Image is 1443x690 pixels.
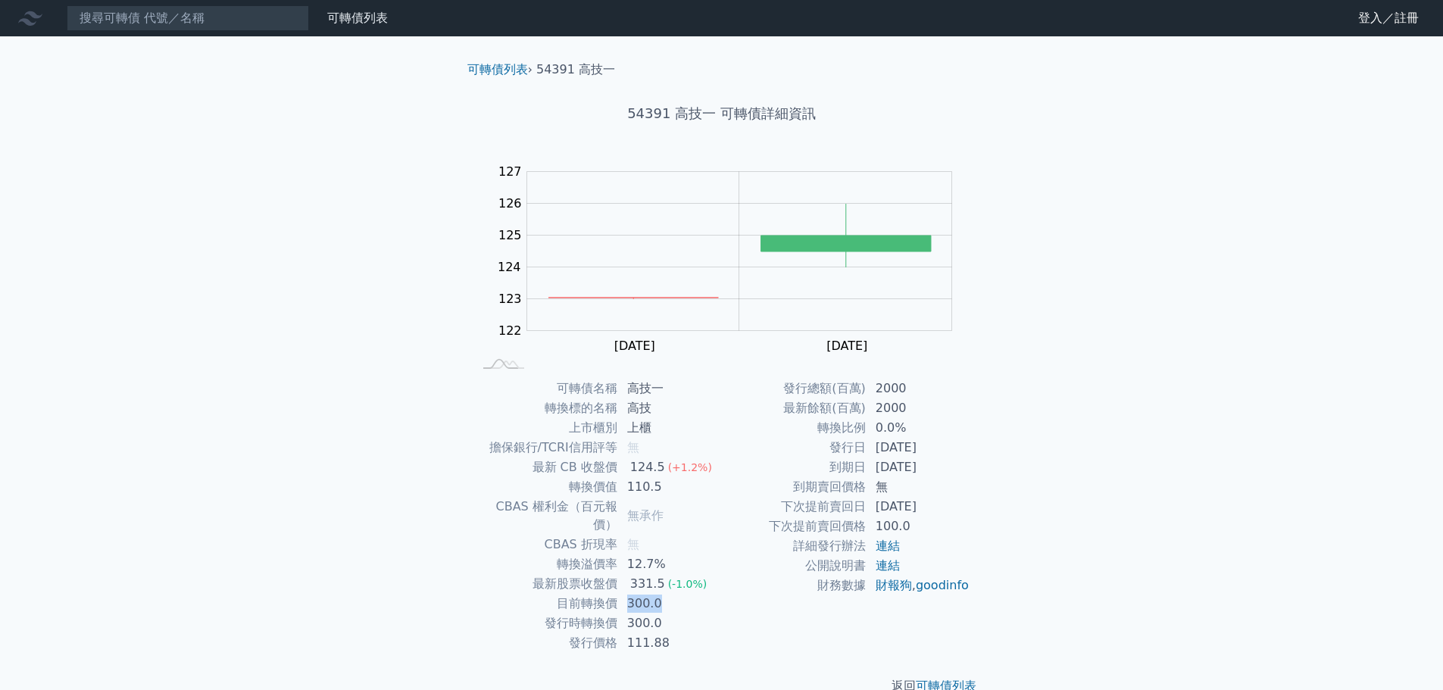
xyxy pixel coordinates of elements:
[722,418,867,438] td: 轉換比例
[867,576,970,595] td: ,
[867,457,970,477] td: [DATE]
[722,379,867,398] td: 發行總額(百萬)
[548,204,931,299] g: Series
[627,440,639,454] span: 無
[627,537,639,551] span: 無
[668,578,707,590] span: (-1.0%)
[490,164,975,353] g: Chart
[467,61,533,79] li: ›
[867,438,970,457] td: [DATE]
[618,379,722,398] td: 高技一
[618,418,722,438] td: 上櫃
[722,438,867,457] td: 發行日
[722,576,867,595] td: 財務數據
[867,517,970,536] td: 100.0
[722,477,867,497] td: 到期賣回價格
[668,461,712,473] span: (+1.2%)
[473,535,618,554] td: CBAS 折現率
[867,477,970,497] td: 無
[722,556,867,576] td: 公開說明書
[618,633,722,653] td: 111.88
[473,614,618,633] td: 發行時轉換價
[473,633,618,653] td: 發行價格
[473,554,618,574] td: 轉換溢價率
[473,398,618,418] td: 轉換標的名稱
[916,578,969,592] a: goodinfo
[473,457,618,477] td: 最新 CB 收盤價
[627,575,668,593] div: 331.5
[473,418,618,438] td: 上市櫃別
[722,536,867,556] td: 詳細發行辦法
[498,164,522,179] tspan: 127
[867,418,970,438] td: 0.0%
[498,260,521,274] tspan: 124
[455,103,989,124] h1: 54391 高技一 可轉債詳細資訊
[473,574,618,594] td: 最新股票收盤價
[614,339,655,353] tspan: [DATE]
[473,477,618,497] td: 轉換價值
[498,292,522,306] tspan: 123
[467,62,528,76] a: 可轉債列表
[618,614,722,633] td: 300.0
[618,477,722,497] td: 110.5
[722,457,867,477] td: 到期日
[473,594,618,614] td: 目前轉換價
[627,458,668,476] div: 124.5
[867,497,970,517] td: [DATE]
[876,578,912,592] a: 財報狗
[722,517,867,536] td: 下次提前賣回價格
[627,508,664,523] span: 無承作
[826,339,867,353] tspan: [DATE]
[498,228,522,242] tspan: 125
[618,594,722,614] td: 300.0
[536,61,615,79] li: 54391 高技一
[67,5,309,31] input: 搜尋可轉債 代號／名稱
[498,196,522,211] tspan: 126
[867,398,970,418] td: 2000
[473,379,618,398] td: 可轉債名稱
[327,11,388,25] a: 可轉債列表
[618,398,722,418] td: 高技
[876,539,900,553] a: 連結
[618,554,722,574] td: 12.7%
[1346,6,1431,30] a: 登入／註冊
[867,379,970,398] td: 2000
[722,398,867,418] td: 最新餘額(百萬)
[722,497,867,517] td: 下次提前賣回日
[473,438,618,457] td: 擔保銀行/TCRI信用評等
[876,558,900,573] a: 連結
[498,323,522,338] tspan: 122
[473,497,618,535] td: CBAS 權利金（百元報價）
